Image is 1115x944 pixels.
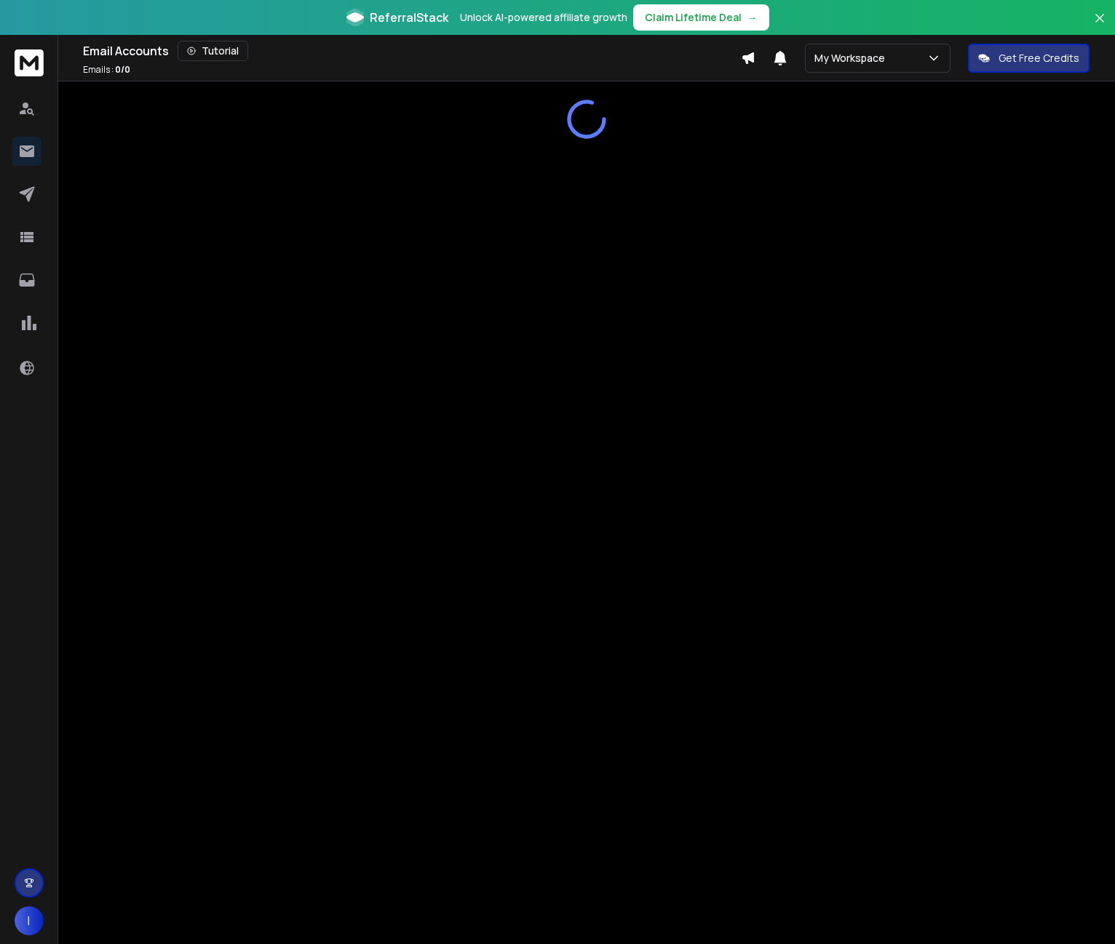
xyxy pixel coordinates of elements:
button: I [15,906,44,935]
button: Claim Lifetime Deal→ [633,4,769,31]
span: → [747,10,758,25]
p: Get Free Credits [999,51,1079,65]
button: Get Free Credits [968,44,1090,73]
span: 0 / 0 [115,63,130,76]
button: Tutorial [178,41,248,61]
div: Email Accounts [83,41,741,61]
button: Close banner [1090,9,1109,44]
p: My Workspace [814,51,891,65]
span: ReferralStack [370,9,448,26]
p: Unlock AI-powered affiliate growth [460,10,627,25]
p: Emails : [83,64,130,76]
